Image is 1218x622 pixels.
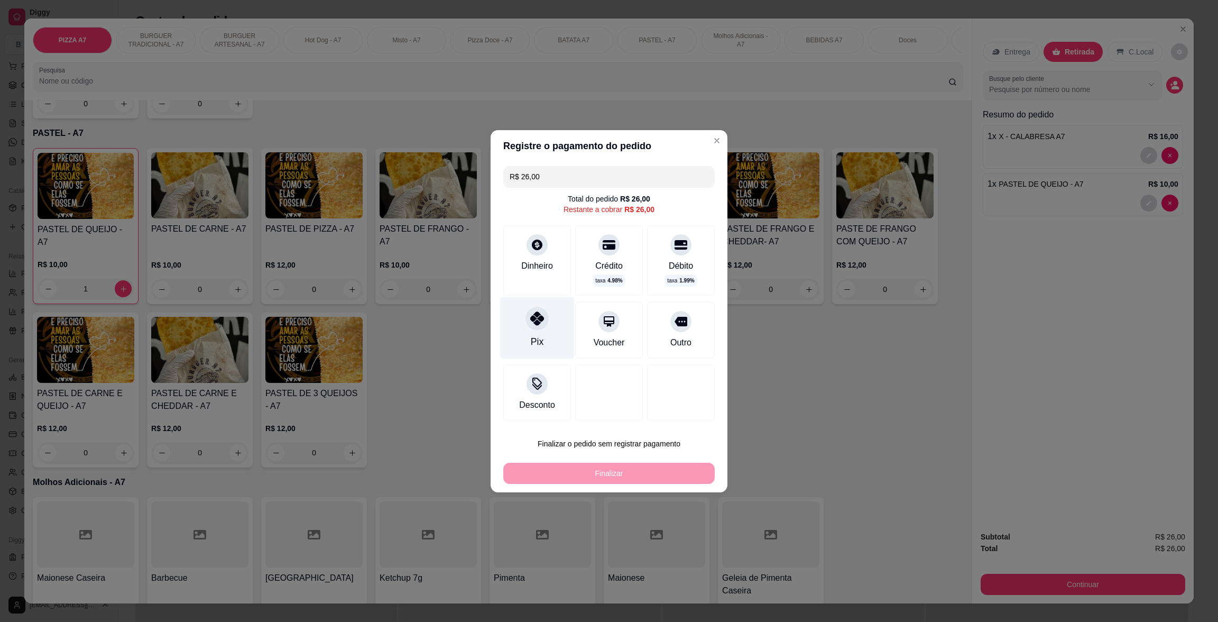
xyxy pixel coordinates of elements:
div: R$ 26,00 [620,194,650,204]
p: taxa [595,277,622,285]
div: Pix [531,335,543,349]
div: Desconto [519,399,555,411]
button: Finalizar o pedido sem registrar pagamento [503,433,715,454]
div: Dinheiro [521,260,553,272]
p: taxa [667,277,694,285]
div: R$ 26,00 [624,204,654,215]
span: 4.98 % [607,277,622,285]
header: Registre o pagamento do pedido [491,130,727,162]
input: Ex.: hambúrguer de cordeiro [510,166,708,187]
div: Voucher [594,336,625,349]
div: Débito [669,260,693,272]
div: Restante a cobrar [564,204,654,215]
span: 1.99 % [679,277,694,285]
div: Total do pedido [568,194,650,204]
div: Crédito [595,260,623,272]
div: Outro [670,336,691,349]
button: Close [708,132,725,149]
